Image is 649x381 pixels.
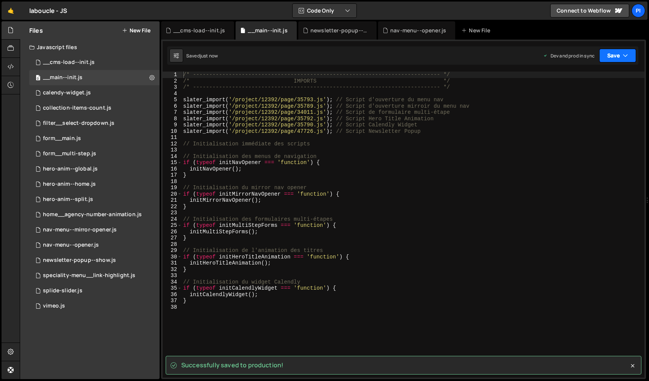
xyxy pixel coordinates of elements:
div: 8 [163,116,182,122]
div: 12392/34012.js [29,116,160,131]
div: 37 [163,298,182,304]
div: 33 [163,273,182,279]
div: form__main.js [43,135,81,142]
div: Javascript files [20,40,160,55]
a: Pi [632,4,645,18]
div: 30 [163,254,182,260]
div: 11 [163,134,182,141]
div: 12392/47726.js [29,253,160,268]
div: __main--init.js [43,74,82,81]
div: New File [461,27,493,34]
div: 12392/36737.js [29,268,160,283]
div: hero-anim--global.js [43,166,98,172]
div: 12392/31249.js [29,207,160,222]
div: 12 [163,141,182,147]
button: Save [599,49,636,62]
div: 12392/34011.js [29,146,160,161]
div: collection-items-count.js [43,105,111,112]
div: nav-menu--opener.js [43,242,99,249]
div: 17 [163,172,182,179]
div: form__multi-step.js [43,150,96,157]
div: 12392/35988.js [29,100,160,116]
div: 13 [163,147,182,153]
div: 12392/35793.js [29,238,160,253]
div: hero-anim--split.js [43,196,93,203]
div: just now [200,53,218,59]
div: 9 [163,122,182,128]
div: 12392/35792.js [29,192,160,207]
div: 12392/35678.js [29,298,160,314]
div: 6 [163,103,182,110]
div: 5 [163,97,182,103]
div: 31 [163,260,182,266]
div: 12392/34107.js [29,283,160,298]
div: 12392/35789.js [29,222,160,238]
div: 12392/34259.js [29,131,160,146]
div: 29 [163,247,182,254]
div: 7 [163,109,182,116]
div: __main--init.js [248,27,287,34]
div: 38 [163,304,182,311]
div: 12392/29979.js [29,70,160,85]
div: 23 [163,210,182,216]
div: 12392/35868.js [29,55,160,70]
div: 34 [163,279,182,285]
div: Dev and prod in sync [543,53,595,59]
span: 0 [36,75,40,81]
div: 16 [163,166,182,172]
div: 24 [163,216,182,223]
div: 4 [163,91,182,97]
div: hero-anim--home.js [43,181,96,188]
div: 27 [163,235,182,241]
span: Successfully saved to production! [181,361,283,369]
div: 28 [163,241,182,248]
div: 21 [163,197,182,204]
div: vimeo.js [43,303,65,309]
div: __cms-load--init.js [43,59,95,66]
div: splide-slider.js [43,287,82,294]
div: 14 [163,153,182,160]
div: 20 [163,191,182,198]
div: 1 [163,72,182,78]
button: New File [122,27,150,33]
h2: Files [29,26,43,35]
div: laboucle - JS [29,6,67,15]
div: home__agency-number-animation.js [43,211,142,218]
a: 🤙 [2,2,20,20]
div: newsletter-popup--show.js [310,27,367,34]
button: Code Only [293,4,356,18]
div: 12392/35790.js [29,85,160,100]
div: 36 [163,292,182,298]
div: 25 [163,222,182,229]
div: __cms-load--init.js [173,27,225,34]
div: 12392/34072.js [29,161,160,177]
div: 26 [163,229,182,235]
div: 10 [163,128,182,135]
div: 22 [163,204,182,210]
div: Saved [186,53,218,59]
div: 3 [163,84,182,91]
div: 19 [163,185,182,191]
div: 32 [163,266,182,273]
div: filter__select-dropdown.js [43,120,114,127]
div: calendy-widget.js [43,89,91,96]
div: 35 [163,285,182,292]
div: 15 [163,159,182,166]
a: Connect to Webflow [550,4,629,18]
div: nav-menu--opener.js [390,27,446,34]
div: 18 [163,179,182,185]
div: nav-menu--mirror-opener.js [43,226,117,233]
div: speciality-menu__link-highlight.js [43,272,135,279]
div: newsletter-popup--show.js [43,257,116,264]
div: 12392/34075.js [29,177,160,192]
div: 2 [163,78,182,84]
